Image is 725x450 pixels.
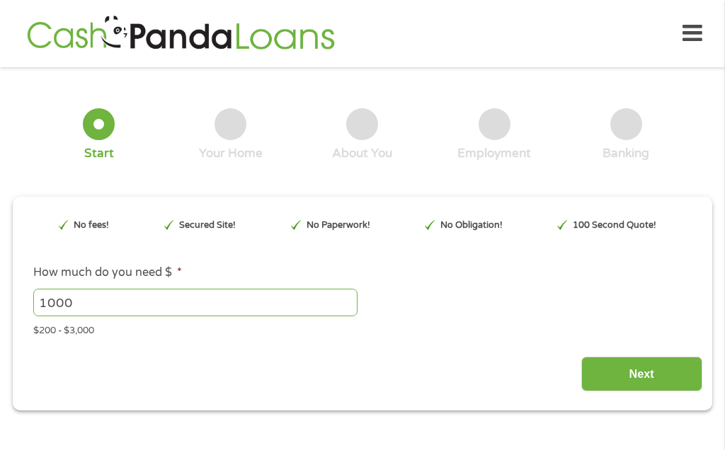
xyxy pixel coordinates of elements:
[23,13,338,54] img: GetLoanNow Logo
[332,146,392,161] div: About You
[179,219,236,232] p: Secured Site!
[199,146,263,161] div: Your Home
[573,219,656,232] p: 100 Second Quote!
[33,318,692,337] div: $200 - $3,000
[581,357,702,391] input: Next
[457,146,531,161] div: Employment
[307,219,370,232] p: No Paperwork!
[440,219,503,232] p: No Obligation!
[74,219,109,232] p: No fees!
[603,146,649,161] div: Banking
[33,265,182,280] label: How much do you need $
[84,146,114,161] div: Start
